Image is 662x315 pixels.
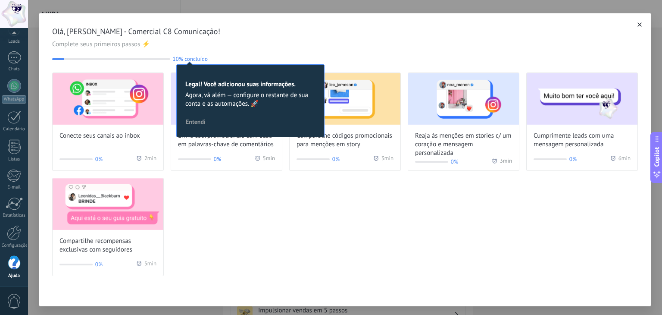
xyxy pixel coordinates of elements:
[569,155,577,164] span: 0%
[144,260,156,269] span: 5 min
[186,119,206,125] span: Entendi
[59,132,140,140] span: Conecte seus canais ao inbox
[173,56,208,62] span: 10% concluído
[2,95,26,104] div: WhatsApp
[171,73,282,125] img: Send promo codes based on keywords in comments (Wizard onboarding modal)
[178,132,275,149] span: Envie cód. promocionais com base em palavras-chave de comentários
[2,243,27,249] div: Configurações
[95,260,103,269] span: 0%
[95,155,103,164] span: 0%
[214,155,221,164] span: 0%
[263,155,275,164] span: 5 min
[144,155,156,164] span: 2 min
[185,91,315,108] span: Agora, vá além — configure o restante de sua conta e as automações. 🚀
[618,155,631,164] span: 6 min
[2,66,27,72] div: Chats
[59,237,156,254] span: Compartilhe recompensas exclusivas com seguidores
[290,73,400,125] img: Share promo codes for story mentions
[408,73,519,125] img: React to story mentions with a heart and personalized message
[52,40,638,49] span: Complete seus primeiros passos ⚡
[451,157,458,166] span: 0%
[415,132,512,157] span: Reaja às menções em stories c/ um coração e mensagem personalizada
[52,26,638,37] span: Olá, [PERSON_NAME] - Comercial C8 Comunicação!
[2,126,27,132] div: Calendário
[653,147,661,167] span: Copilot
[527,73,637,125] img: Greet leads with a custom message (Wizard onboarding modal)
[2,185,27,190] div: E-mail
[2,39,27,44] div: Leads
[381,155,393,164] span: 3 min
[2,157,27,162] div: Listas
[53,178,163,230] img: Share exclusive rewards with followers
[332,155,340,164] span: 0%
[182,115,209,128] button: Entendi
[2,213,27,218] div: Estatísticas
[297,132,393,149] span: Compartilhe códigos promocionais para menções em story
[500,157,512,166] span: 3 min
[534,132,631,149] span: Cumprimente leads com uma mensagem personalizada
[2,273,27,279] div: Ajuda
[185,80,315,88] h2: Legal! Você adicionou suas informações.
[53,73,163,125] img: Connect your channels to the inbox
